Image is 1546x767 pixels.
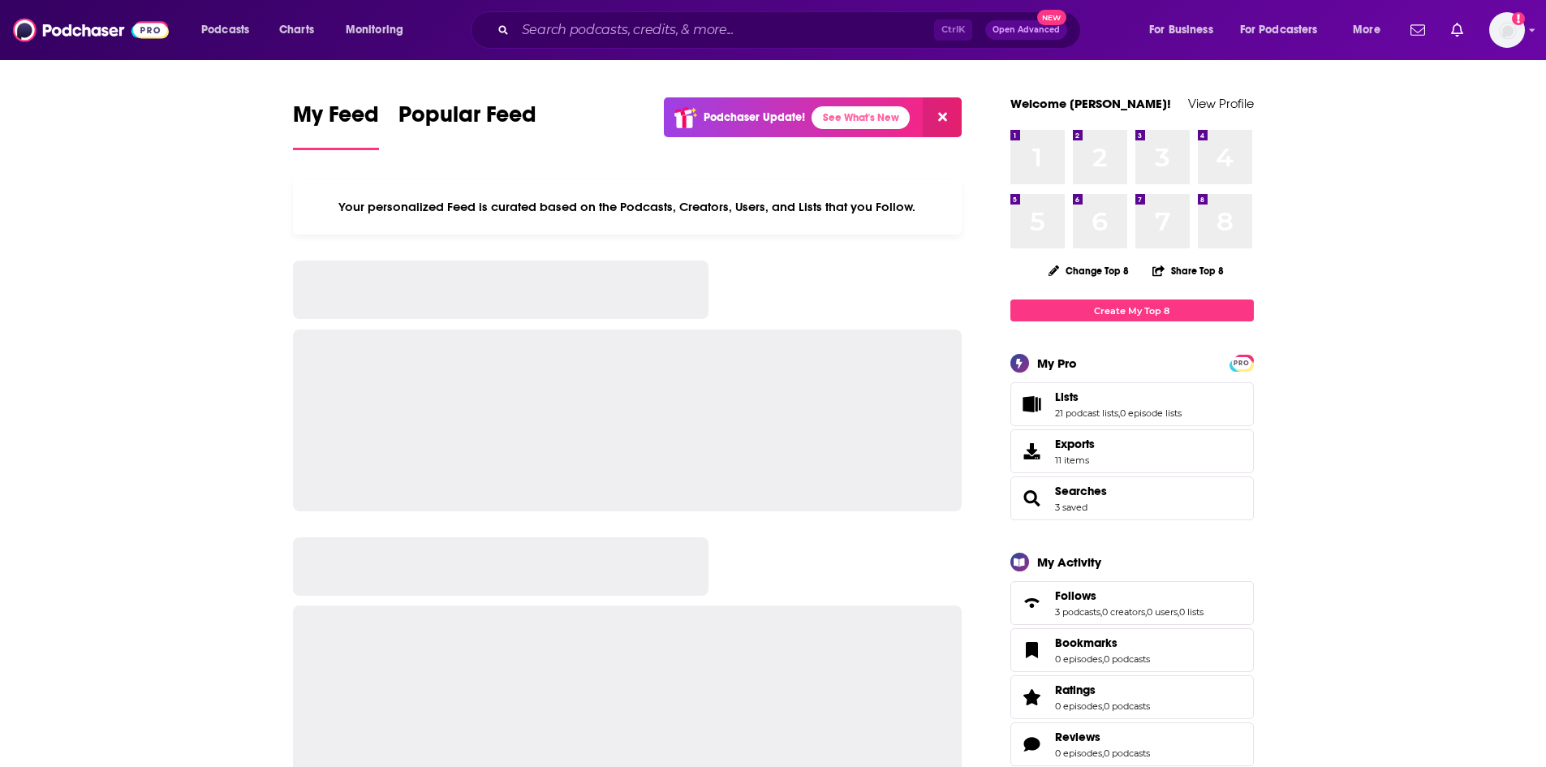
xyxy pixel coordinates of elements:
[1055,730,1150,744] a: Reviews
[1055,700,1102,712] a: 0 episodes
[1039,261,1139,281] button: Change Top 8
[1489,12,1525,48] img: User Profile
[1120,407,1182,419] a: 0 episode lists
[1152,255,1225,287] button: Share Top 8
[1055,502,1087,513] a: 3 saved
[201,19,249,41] span: Podcasts
[1055,653,1102,665] a: 0 episodes
[704,110,805,124] p: Podchaser Update!
[1104,748,1150,759] a: 0 podcasts
[1055,588,1096,603] span: Follows
[1037,554,1101,570] div: My Activity
[279,19,314,41] span: Charts
[293,179,962,235] div: Your personalized Feed is curated based on the Podcasts, Creators, Users, and Lists that you Follow.
[1138,17,1234,43] button: open menu
[1010,429,1254,473] a: Exports
[1010,722,1254,766] span: Reviews
[1102,748,1104,759] span: ,
[1341,17,1401,43] button: open menu
[1010,581,1254,625] span: Follows
[293,101,379,150] a: My Feed
[1037,10,1066,25] span: New
[1240,19,1318,41] span: For Podcasters
[1016,639,1049,661] a: Bookmarks
[1512,12,1525,25] svg: Add a profile image
[1016,487,1049,510] a: Searches
[1055,437,1095,451] span: Exports
[1055,683,1096,697] span: Ratings
[1232,357,1251,369] span: PRO
[1102,606,1145,618] a: 0 creators
[334,17,424,43] button: open menu
[1010,299,1254,321] a: Create My Top 8
[1055,390,1079,404] span: Lists
[1055,748,1102,759] a: 0 episodes
[1055,588,1204,603] a: Follows
[293,101,379,138] span: My Feed
[1404,16,1432,44] a: Show notifications dropdown
[1118,407,1120,419] span: ,
[1016,686,1049,709] a: Ratings
[1055,636,1118,650] span: Bookmarks
[1055,390,1182,404] a: Lists
[190,17,270,43] button: open menu
[398,101,536,138] span: Popular Feed
[398,101,536,150] a: Popular Feed
[486,11,1096,49] div: Search podcasts, credits, & more...
[1102,653,1104,665] span: ,
[1445,16,1470,44] a: Show notifications dropdown
[1145,606,1147,618] span: ,
[1016,393,1049,416] a: Lists
[1055,636,1150,650] a: Bookmarks
[1055,683,1150,697] a: Ratings
[1010,476,1254,520] span: Searches
[1104,700,1150,712] a: 0 podcasts
[1010,382,1254,426] span: Lists
[1010,96,1171,111] a: Welcome [PERSON_NAME]!
[1016,592,1049,614] a: Follows
[1178,606,1179,618] span: ,
[13,15,169,45] img: Podchaser - Follow, Share and Rate Podcasts
[1100,606,1102,618] span: ,
[812,106,910,129] a: See What's New
[1055,407,1118,419] a: 21 podcast lists
[1232,356,1251,368] a: PRO
[1104,653,1150,665] a: 0 podcasts
[1353,19,1380,41] span: More
[1055,730,1100,744] span: Reviews
[1489,12,1525,48] span: Logged in as megcassidy
[1016,733,1049,756] a: Reviews
[1037,355,1077,371] div: My Pro
[1149,19,1213,41] span: For Business
[1010,675,1254,719] span: Ratings
[269,17,324,43] a: Charts
[1489,12,1525,48] button: Show profile menu
[346,19,403,41] span: Monitoring
[1102,700,1104,712] span: ,
[1055,484,1107,498] a: Searches
[1055,455,1095,466] span: 11 items
[515,17,934,43] input: Search podcasts, credits, & more...
[1229,17,1341,43] button: open menu
[934,19,972,41] span: Ctrl K
[993,26,1060,34] span: Open Advanced
[1016,440,1049,463] span: Exports
[1188,96,1254,111] a: View Profile
[1179,606,1204,618] a: 0 lists
[1010,628,1254,672] span: Bookmarks
[985,20,1067,40] button: Open AdvancedNew
[1147,606,1178,618] a: 0 users
[1055,606,1100,618] a: 3 podcasts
